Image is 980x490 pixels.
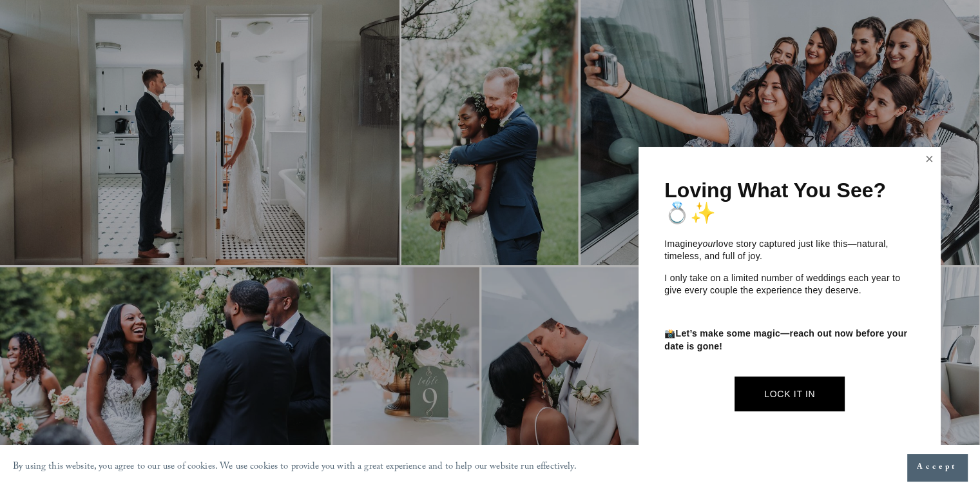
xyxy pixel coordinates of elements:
[664,328,910,351] strong: Let’s make some magic—reach out now before your date is gone!
[664,179,915,224] h1: Loving What You See? 💍✨
[917,461,957,474] span: Accept
[13,458,577,477] p: By using this website, you agree to our use of cookies. We use cookies to provide you with a grea...
[698,239,716,249] em: your
[920,149,939,170] a: Close
[735,377,845,411] a: Lock It In
[664,238,915,263] p: Imagine love story captured just like this—natural, timeless, and full of joy.
[907,454,967,481] button: Accept
[664,272,915,297] p: I only take on a limited number of weddings each year to give every couple the experience they de...
[664,328,915,353] p: 📸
